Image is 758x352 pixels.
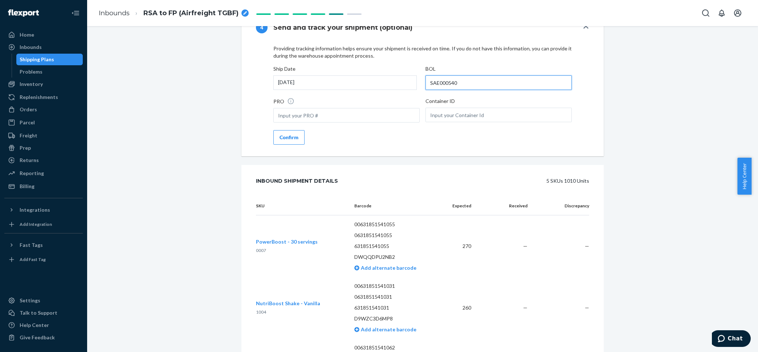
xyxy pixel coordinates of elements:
[354,265,416,271] a: Add alternate barcode
[698,6,713,20] button: Open Search Box
[425,65,436,73] label: BOL
[93,3,254,24] ol: breadcrumbs
[273,75,417,90] div: [DATE]
[256,239,318,245] span: PowerBoost - 30 servings
[4,295,83,306] a: Settings
[523,243,527,249] span: —
[533,197,589,215] th: Discrepancy
[425,98,455,105] label: Container ID
[4,332,83,343] button: Give Feedback
[523,305,527,311] span: —
[354,243,435,250] p: 631851541055
[256,300,320,307] button: NutriBoost Shake - Vanilla
[354,315,435,322] p: D9WZC3D6MP8
[68,6,83,20] button: Close Navigation
[4,181,83,192] a: Billing
[354,293,435,301] p: 0631851541031
[20,106,37,113] div: Orders
[143,9,239,18] span: RSA to FP (Airfreight TGBF)
[16,54,83,65] a: Shipping Plans
[354,304,435,311] p: 631851541031
[4,29,83,41] a: Home
[585,243,589,249] span: —
[280,134,298,141] div: Confirm
[4,142,83,154] a: Prep
[4,117,83,128] a: Parcel
[4,219,83,230] a: Add Integration
[349,197,441,215] th: Barcode
[4,239,83,251] button: Fast Tags
[273,108,420,123] input: Input your PRO #
[16,66,83,78] a: Problems
[441,277,477,339] td: 260
[4,307,83,319] button: Talk to Support
[4,254,83,265] a: Add Fast Tag
[4,78,83,90] a: Inventory
[425,108,572,122] input: Input your Container Id
[256,309,266,315] span: 1004
[20,170,44,177] div: Reporting
[354,282,435,290] p: 00631851541031
[20,68,43,75] div: Problems
[20,183,34,190] div: Billing
[4,154,83,166] a: Returns
[20,94,58,101] div: Replenishments
[20,206,50,214] div: Integrations
[354,174,589,188] div: 5 SKUs 1010 Units
[256,238,318,245] button: PowerBoost - 30 servings
[20,56,54,63] div: Shipping Plans
[354,344,435,351] p: 00631851541062
[20,31,34,38] div: Home
[273,130,305,145] button: Confirm
[354,221,435,228] p: 00631851541055
[359,326,416,332] span: Add alternate barcode
[4,204,83,216] button: Integrations
[712,330,751,348] iframe: Opens a widget where you can chat to one of our agents
[4,319,83,331] a: Help Center
[441,197,477,215] th: Expected
[4,41,83,53] a: Inbounds
[714,6,729,20] button: Open notifications
[4,91,83,103] a: Replenishments
[273,23,412,32] h4: Send and track your shipment (optional)
[273,98,294,105] label: PRO
[441,215,477,277] td: 270
[20,322,49,329] div: Help Center
[256,197,349,215] th: SKU
[20,256,46,262] div: Add Fast Tag
[4,130,83,141] a: Freight
[359,265,416,271] span: Add alternate barcode
[4,167,83,179] a: Reporting
[20,44,42,51] div: Inbounds
[477,197,533,215] th: Received
[256,22,268,33] div: 4
[4,104,83,115] a: Orders
[20,334,55,341] div: Give Feedback
[20,157,39,164] div: Returns
[354,253,435,261] p: DWQQDPU2NB2
[20,297,40,304] div: Settings
[20,144,31,152] div: Prep
[730,6,745,20] button: Open account menu
[585,305,589,311] span: —
[273,45,572,59] p: Providing tracking information helps ensure your shipment is received on time. If you do not have...
[354,326,416,332] a: Add alternate barcode
[256,174,338,188] div: Inbound Shipment Details
[256,248,266,253] span: 0007
[737,158,751,195] button: Help Center
[8,9,39,17] img: Flexport logo
[20,309,57,316] div: Talk to Support
[20,132,37,139] div: Freight
[20,80,43,88] div: Inventory
[241,13,604,42] button: 4Send and track your shipment (optional)
[20,221,52,227] div: Add Integration
[99,9,130,17] a: Inbounds
[20,119,35,126] div: Parcel
[273,65,296,73] label: Ship Date
[425,75,572,90] input: Input your BOL #
[354,232,435,239] p: 0631851541055
[20,241,43,249] div: Fast Tags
